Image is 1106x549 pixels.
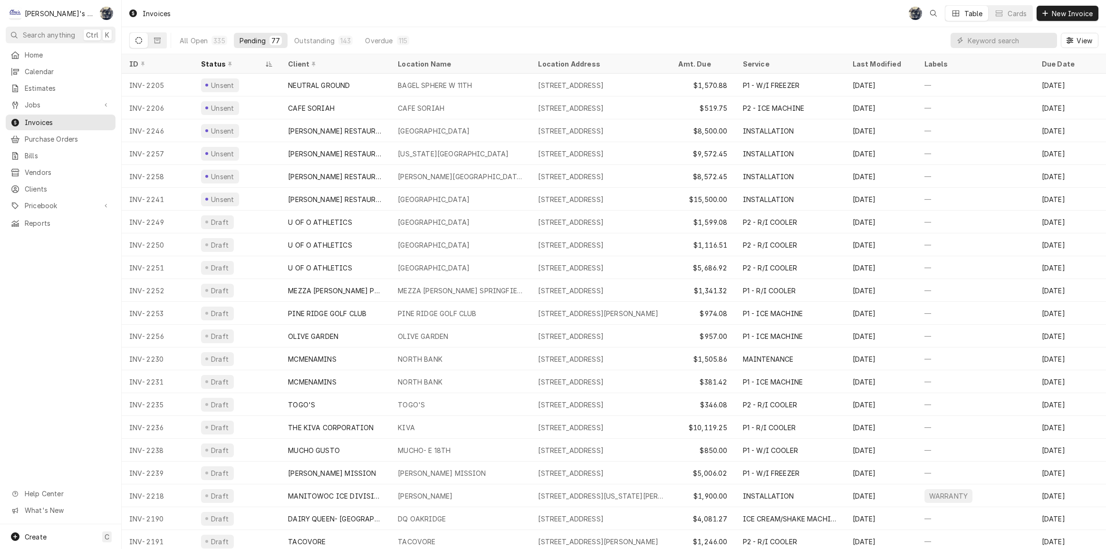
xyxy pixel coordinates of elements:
[1034,279,1106,302] div: [DATE]
[6,148,115,164] a: Bills
[845,119,917,142] div: [DATE]
[398,354,442,364] div: NORTH BANK
[294,36,335,46] div: Outstanding
[926,6,941,21] button: Open search
[917,142,1034,165] div: —
[288,286,383,296] div: MEZZA [PERSON_NAME] PIZZA ([GEOGRAPHIC_DATA])
[1034,211,1106,233] div: [DATE]
[671,347,735,370] div: $1,505.86
[1034,416,1106,439] div: [DATE]
[671,302,735,325] div: $974.08
[743,491,794,501] div: INSTALLATION
[743,149,794,159] div: INSTALLATION
[1034,74,1106,96] div: [DATE]
[845,416,917,439] div: [DATE]
[917,165,1034,188] div: —
[845,393,917,416] div: [DATE]
[538,354,604,364] div: [STREET_ADDRESS]
[845,165,917,188] div: [DATE]
[917,393,1034,416] div: —
[968,33,1052,48] input: Keyword search
[398,400,425,410] div: TOGO'S
[6,97,115,113] a: Go to Jobs
[25,117,111,127] span: Invoices
[845,439,917,462] div: [DATE]
[25,533,47,541] span: Create
[671,233,735,256] div: $1,116.51
[6,502,115,518] a: Go to What's New
[210,172,235,182] div: Unsent
[122,188,193,211] div: INV-2241
[671,393,735,416] div: $346.08
[6,198,115,213] a: Go to Pricebook
[924,59,1027,69] div: Labels
[1034,462,1106,484] div: [DATE]
[538,217,604,227] div: [STREET_ADDRESS]
[398,423,415,433] div: KIVA
[743,354,794,364] div: MAINTENANCE
[25,505,110,515] span: What's New
[210,491,230,501] div: Draft
[538,537,658,547] div: [STREET_ADDRESS][PERSON_NAME]
[845,507,917,530] div: [DATE]
[25,134,111,144] span: Purchase Orders
[210,80,235,90] div: Unsent
[122,233,193,256] div: INV-2250
[240,36,266,46] div: Pending
[122,74,193,96] div: INV-2205
[538,377,604,387] div: [STREET_ADDRESS]
[671,462,735,484] div: $5,006.02
[917,211,1034,233] div: —
[122,484,193,507] div: INV-2218
[1034,393,1106,416] div: [DATE]
[122,256,193,279] div: INV-2251
[1037,6,1098,21] button: New Invoice
[743,514,837,524] div: ICE CREAM/SHAKE MACHINE REPAIR
[845,279,917,302] div: [DATE]
[845,302,917,325] div: [DATE]
[743,286,796,296] div: P1 - R/I COOLER
[210,217,230,227] div: Draft
[122,279,193,302] div: INV-2252
[398,194,470,204] div: [GEOGRAPHIC_DATA]
[210,537,230,547] div: Draft
[743,217,797,227] div: P2 - R/I COOLER
[538,172,604,182] div: [STREET_ADDRESS]
[853,59,907,69] div: Last Modified
[743,445,798,455] div: P1 - W/I COOLER
[398,445,451,455] div: MUCHO- E 18TH
[538,423,604,433] div: [STREET_ADDRESS]
[6,486,115,501] a: Go to Help Center
[100,7,113,20] div: SB
[917,507,1034,530] div: —
[538,59,661,69] div: Location Address
[122,347,193,370] div: INV-2230
[845,188,917,211] div: [DATE]
[671,188,735,211] div: $15,500.00
[909,7,922,20] div: Sarah Bendele's Avatar
[122,142,193,165] div: INV-2257
[210,194,235,204] div: Unsent
[538,263,604,273] div: [STREET_ADDRESS]
[210,240,230,250] div: Draft
[538,240,604,250] div: [STREET_ADDRESS]
[122,119,193,142] div: INV-2246
[288,59,381,69] div: Client
[86,30,98,40] span: Ctrl
[288,103,335,113] div: CAFE SORIAH
[210,377,230,387] div: Draft
[288,400,315,410] div: TOGO'S
[743,331,803,341] div: P1 - ICE MACHINE
[213,36,225,46] div: 335
[210,468,230,478] div: Draft
[398,172,523,182] div: [PERSON_NAME][GEOGRAPHIC_DATA]
[917,325,1034,347] div: —
[6,64,115,79] a: Calendar
[917,347,1034,370] div: —
[917,233,1034,256] div: —
[23,30,75,40] span: Search anything
[1034,188,1106,211] div: [DATE]
[398,514,446,524] div: DQ OAKRIDGE
[538,514,604,524] div: [STREET_ADDRESS]
[288,126,383,136] div: [PERSON_NAME] RESTAURANT EQUIPMENT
